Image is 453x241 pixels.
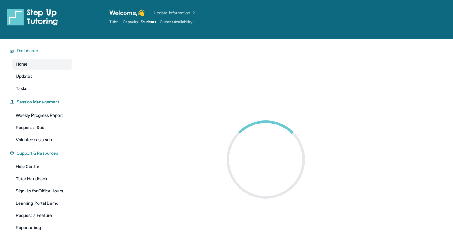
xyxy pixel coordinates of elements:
[12,122,72,133] a: Request a Sub
[16,73,33,79] span: Updates
[190,10,196,16] img: Chevron Right
[123,20,140,24] span: Capacity:
[14,48,68,54] button: Dashboard
[12,134,72,145] a: Volunteer as a sub
[17,99,59,105] span: Session Management
[12,59,72,70] a: Home
[141,20,156,24] span: Students
[7,9,58,26] img: logo
[154,10,196,16] a: Update Information
[12,185,72,196] a: Sign Up for Office Hours
[12,161,72,172] a: Help Center
[16,85,27,92] span: Tasks
[160,20,193,24] span: Current Availability:
[17,150,58,156] span: Support & Resources
[12,210,72,221] a: Request a Feature
[12,71,72,82] a: Updates
[12,110,72,121] a: Weekly Progress Report
[17,48,38,54] span: Dashboard
[12,83,72,94] a: Tasks
[14,99,68,105] button: Session Management
[12,222,72,233] a: Report a bug
[16,61,27,67] span: Home
[109,9,145,17] span: Welcome, 👋
[12,198,72,209] a: Learning Portal Demo
[109,20,118,24] span: Title:
[12,173,72,184] a: Tutor Handbook
[14,150,68,156] button: Support & Resources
